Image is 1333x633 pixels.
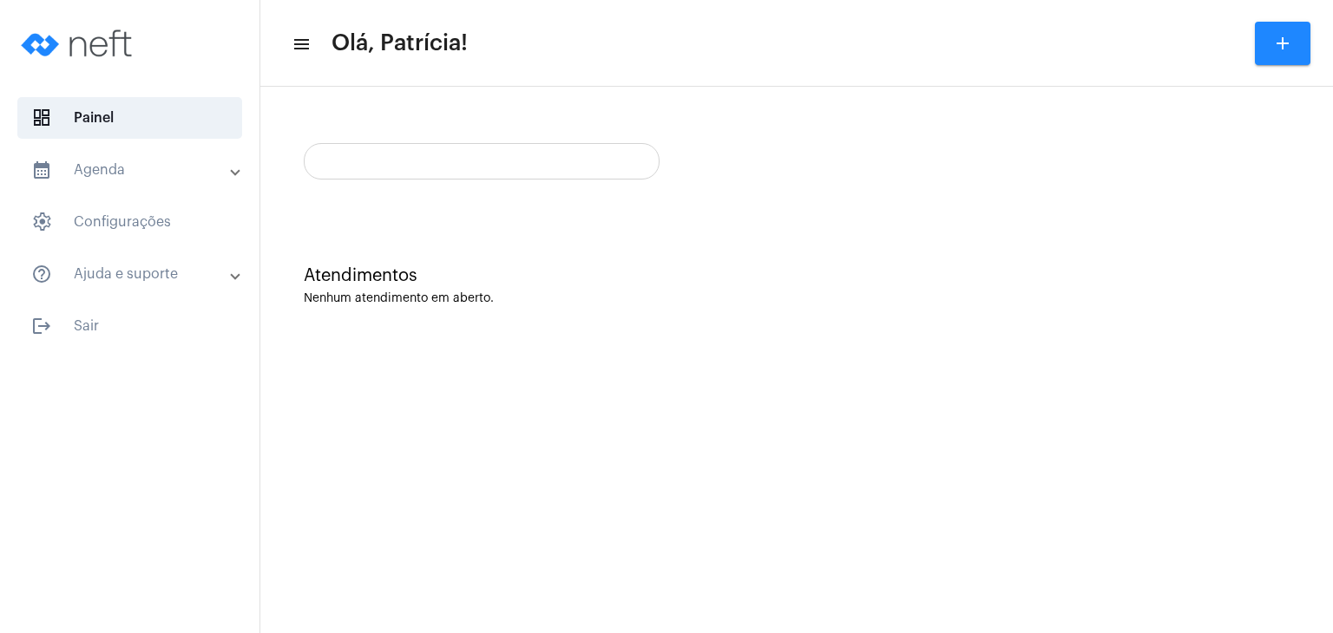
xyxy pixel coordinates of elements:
img: logo-neft-novo-2.png [14,9,144,78]
mat-icon: sidenav icon [31,316,52,336]
mat-icon: sidenav icon [31,264,52,284]
mat-icon: sidenav icon [31,160,52,180]
span: Sair [17,305,242,347]
span: sidenav icon [31,212,52,232]
div: Atendimentos [304,266,1290,285]
mat-icon: add [1272,33,1293,54]
span: Olá, Patrícia! [332,29,468,57]
mat-panel-title: Agenda [31,160,232,180]
span: Configurações [17,201,242,243]
span: sidenav icon [31,108,52,128]
mat-expansion-panel-header: sidenav iconAjuda e suporte [10,253,259,295]
mat-icon: sidenav icon [292,34,309,55]
span: Painel [17,97,242,139]
mat-expansion-panel-header: sidenav iconAgenda [10,149,259,191]
div: Nenhum atendimento em aberto. [304,292,1290,305]
mat-panel-title: Ajuda e suporte [31,264,232,284]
